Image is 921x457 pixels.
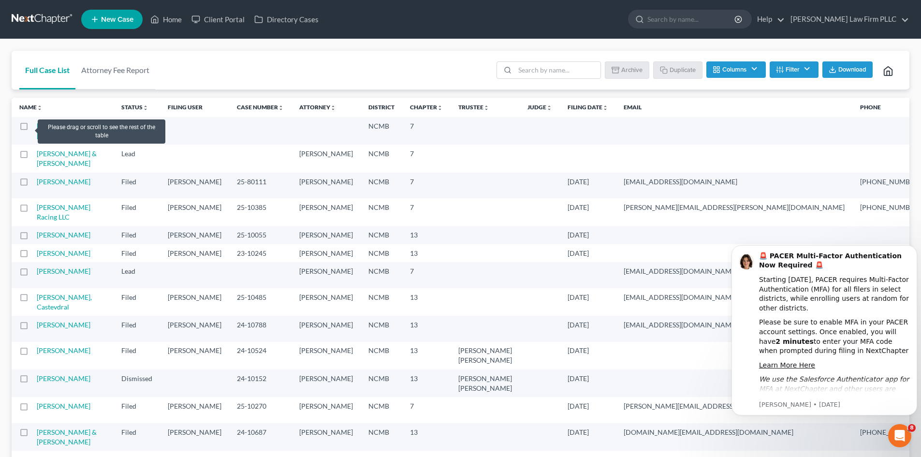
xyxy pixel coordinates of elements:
[229,397,292,423] td: 25-10270
[451,342,520,369] td: [PERSON_NAME] [PERSON_NAME]
[560,397,616,423] td: [DATE]
[229,173,292,198] td: 25-80111
[292,369,361,397] td: [PERSON_NAME]
[160,342,229,369] td: [PERSON_NAME]
[278,105,284,111] i: unfold_more
[160,198,229,226] td: [PERSON_NAME]
[37,267,90,275] a: [PERSON_NAME]
[361,244,402,262] td: NCMB
[624,266,845,276] pre: [EMAIL_ADDRESS][DOMAIN_NAME]
[37,293,92,311] a: [PERSON_NAME], Castevdral
[37,402,90,410] a: [PERSON_NAME]
[37,149,97,167] a: [PERSON_NAME] & [PERSON_NAME]
[160,244,229,262] td: [PERSON_NAME]
[402,397,451,423] td: 7
[38,119,165,144] div: Please drag or scroll to see the rest of the table
[292,397,361,423] td: [PERSON_NAME]
[602,105,608,111] i: unfold_more
[361,288,402,316] td: NCMB
[458,103,489,111] a: Trusteeunfold_more
[292,173,361,198] td: [PERSON_NAME]
[292,262,361,288] td: [PERSON_NAME]
[37,105,43,111] i: unfold_more
[361,117,402,145] td: NCMB
[37,177,90,186] a: [PERSON_NAME]
[292,226,361,244] td: [PERSON_NAME]
[292,145,361,172] td: [PERSON_NAME]
[568,103,608,111] a: Filing Dateunfold_more
[292,198,361,226] td: [PERSON_NAME]
[292,316,361,341] td: [PERSON_NAME]
[560,369,616,397] td: [DATE]
[361,316,402,341] td: NCMB
[451,369,520,397] td: [PERSON_NAME] [PERSON_NAME]
[527,103,552,111] a: Judgeunfold_more
[160,98,229,117] th: Filing User
[706,61,765,78] button: Columns
[114,316,160,341] td: Filed
[19,51,75,89] a: Full Case List
[361,369,402,397] td: NCMB
[728,231,921,431] iframe: Intercom notifications message
[888,424,911,447] iframe: Intercom live chat
[292,244,361,262] td: [PERSON_NAME]
[560,342,616,369] td: [DATE]
[437,105,443,111] i: unfold_more
[361,342,402,369] td: NCMB
[75,51,155,89] a: Attorney Fee Report
[229,369,292,397] td: 24-10152
[361,198,402,226] td: NCMB
[114,226,160,244] td: Filed
[546,105,552,111] i: unfold_more
[822,61,873,78] button: Download
[361,423,402,451] td: NCMB
[229,288,292,316] td: 25-10485
[560,244,616,262] td: [DATE]
[560,423,616,451] td: [DATE]
[860,203,920,212] pre: [PHONE_NUMBER]
[229,342,292,369] td: 24-10524
[229,423,292,451] td: 24-10687
[330,105,336,111] i: unfold_more
[483,105,489,111] i: unfold_more
[292,288,361,316] td: [PERSON_NAME]
[402,198,451,226] td: 7
[37,231,90,239] a: [PERSON_NAME]
[515,62,600,78] input: Search by name...
[160,226,229,244] td: [PERSON_NAME]
[402,369,451,397] td: 13
[37,428,97,446] a: [PERSON_NAME] & [PERSON_NAME]
[114,423,160,451] td: Filed
[160,397,229,423] td: [PERSON_NAME]
[410,103,443,111] a: Chapterunfold_more
[114,262,160,288] td: Lead
[647,10,736,28] input: Search by name...
[114,173,160,198] td: Filed
[908,424,916,432] span: 8
[770,61,819,78] button: Filter
[299,103,336,111] a: Attorneyunfold_more
[249,11,323,28] a: Directory Cases
[37,203,90,221] a: [PERSON_NAME] Racing LLC
[402,342,451,369] td: 13
[114,369,160,397] td: Dismissed
[361,145,402,172] td: NCMB
[114,145,160,172] td: Lead
[402,145,451,172] td: 7
[37,321,90,329] a: [PERSON_NAME]
[114,198,160,226] td: Filed
[860,428,920,437] pre: [PHONE_NUMBER]
[402,423,451,451] td: 13
[624,428,845,437] pre: [DOMAIN_NAME][EMAIL_ADDRESS][DOMAIN_NAME]
[292,342,361,369] td: [PERSON_NAME]
[616,98,852,117] th: Email
[143,105,148,111] i: unfold_more
[786,11,909,28] a: [PERSON_NAME] Law Firm PLLC
[838,66,866,74] span: Download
